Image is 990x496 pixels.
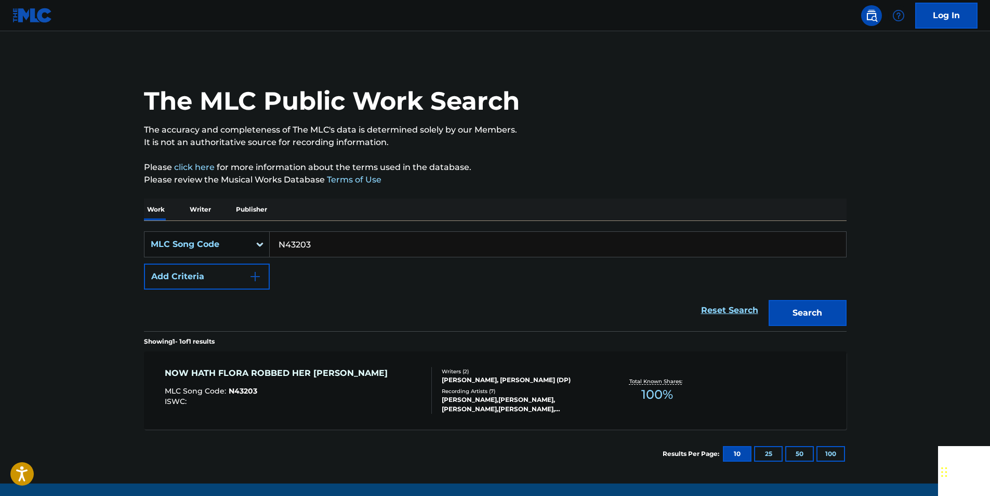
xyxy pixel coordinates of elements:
[144,231,847,331] form: Search Form
[187,199,214,220] p: Writer
[723,446,751,462] button: 10
[941,456,947,488] div: Drag
[144,351,847,429] a: NOW HATH FLORA ROBBED HER [PERSON_NAME]MLC Song Code:N43203ISWC:Writers (2)[PERSON_NAME], [PERSON...
[865,9,878,22] img: search
[663,449,722,459] p: Results Per Page:
[174,162,215,172] a: click here
[641,385,673,404] span: 100 %
[938,446,990,496] iframe: Chat Widget
[233,199,270,220] p: Publisher
[144,124,847,136] p: The accuracy and completeness of The MLC's data is determined solely by our Members.
[442,375,599,385] div: [PERSON_NAME], [PERSON_NAME] (DP)
[785,446,814,462] button: 50
[915,3,978,29] a: Log In
[12,8,52,23] img: MLC Logo
[892,9,905,22] img: help
[144,199,168,220] p: Work
[754,446,783,462] button: 25
[144,337,215,346] p: Showing 1 - 1 of 1 results
[144,161,847,174] p: Please for more information about the terms used in the database.
[816,446,845,462] button: 100
[144,174,847,186] p: Please review the Musical Works Database
[144,264,270,290] button: Add Criteria
[151,238,244,251] div: MLC Song Code
[325,175,381,185] a: Terms of Use
[442,395,599,414] div: [PERSON_NAME],[PERSON_NAME],[PERSON_NAME],[PERSON_NAME],[PERSON_NAME], I, [PERSON_NAME], [PERSON_...
[861,5,882,26] a: Public Search
[769,300,847,326] button: Search
[165,386,229,396] span: MLC Song Code :
[165,367,393,380] div: NOW HATH FLORA ROBBED HER [PERSON_NAME]
[165,397,189,406] span: ISWC :
[629,377,685,385] p: Total Known Shares:
[229,386,257,396] span: N43203
[442,387,599,395] div: Recording Artists ( 7 )
[442,368,599,375] div: Writers ( 2 )
[249,270,261,283] img: 9d2ae6d4665cec9f34b9.svg
[696,299,763,322] a: Reset Search
[888,5,909,26] div: Help
[144,85,520,116] h1: The MLC Public Work Search
[144,136,847,149] p: It is not an authoritative source for recording information.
